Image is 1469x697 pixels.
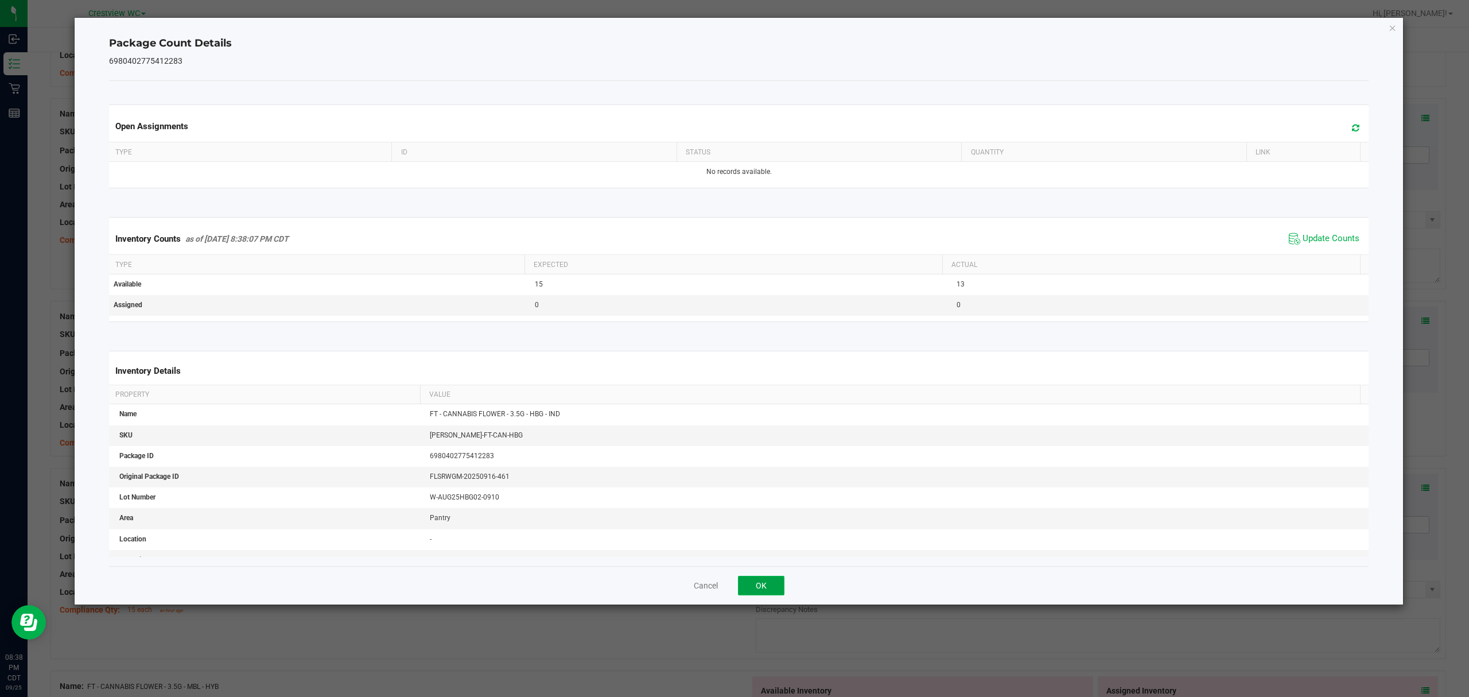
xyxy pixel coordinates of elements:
span: Quantity [971,148,1004,156]
span: FT - CANNABIS FLOWER - 3.5G - HBG - IND [430,410,560,418]
span: as of [DATE] 8:38:07 PM CDT [185,234,289,243]
span: Area [119,514,133,522]
span: Compliance Qty [119,556,168,564]
span: Link [1256,148,1270,156]
span: Value [429,390,450,398]
span: Assigned [114,301,142,309]
span: Type [115,261,132,269]
span: 13 [957,280,965,288]
span: 15 [535,280,543,288]
span: 0 [535,301,539,309]
span: FLSRWGM-20250916-461 [430,473,510,481]
button: Cancel [694,580,718,591]
span: Expected [534,261,568,269]
span: ID [401,148,407,156]
span: 0 [957,301,961,309]
iframe: Resource center [11,605,46,640]
span: Name [119,410,137,418]
span: Open Assignments [115,121,188,131]
span: W-AUG25HBG02-0910 [430,493,499,501]
button: OK [738,576,784,595]
h5: 6980402775412283 [109,57,1369,65]
span: 15 [430,556,438,564]
span: Package ID [119,452,154,460]
td: No records available. [107,162,1371,182]
button: Close [1389,21,1397,34]
span: Property [115,390,149,398]
span: Pantry [430,514,450,522]
span: Available [114,280,141,288]
span: Original Package ID [119,473,179,481]
span: Update Counts [1303,233,1359,245]
span: Location [119,535,146,543]
span: Actual [951,261,977,269]
h4: Package Count Details [109,36,1369,51]
span: Lot Number [119,493,156,501]
span: Inventory Counts [115,234,181,244]
span: Inventory Details [115,366,181,376]
span: - [430,535,432,543]
span: [PERSON_NAME]-FT-CAN-HBG [430,431,523,439]
span: Status [686,148,710,156]
span: Type [115,148,132,156]
span: SKU [119,431,133,439]
span: 6980402775412283 [430,452,494,460]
